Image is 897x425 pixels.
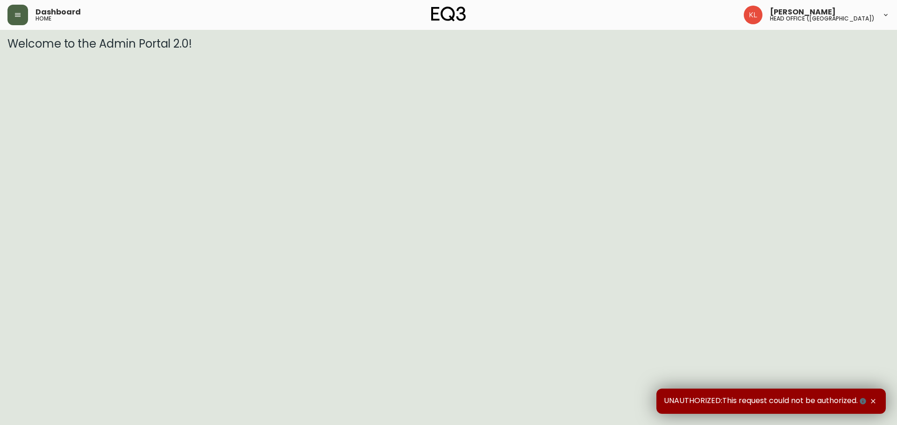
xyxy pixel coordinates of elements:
[770,16,875,21] h5: head office ([GEOGRAPHIC_DATA])
[664,396,868,406] span: UNAUTHORIZED:This request could not be authorized.
[770,8,836,16] span: [PERSON_NAME]
[36,8,81,16] span: Dashboard
[7,37,890,50] h3: Welcome to the Admin Portal 2.0!
[431,7,466,21] img: logo
[36,16,51,21] h5: home
[744,6,762,24] img: 2c0c8aa7421344cf0398c7f872b772b5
